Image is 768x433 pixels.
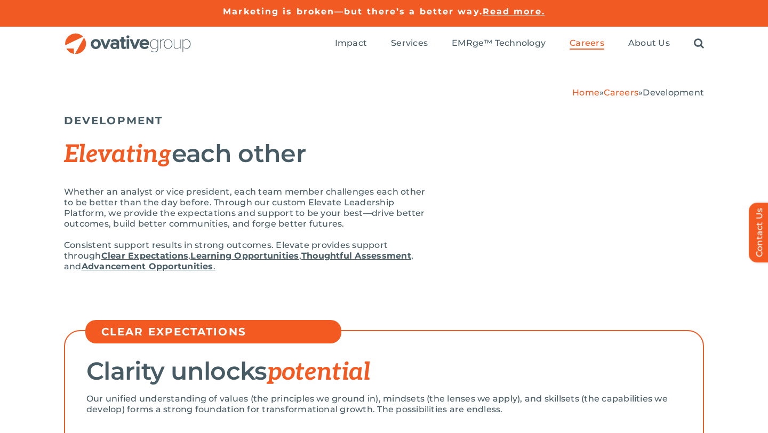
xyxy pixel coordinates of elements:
span: Services [391,38,428,49]
span: About Us [628,38,670,49]
p: Our unified understanding of values (the principles we ground in), mindsets (the lenses we apply)... [86,394,682,415]
a: Services [391,38,428,50]
span: Elevating [64,140,172,170]
span: , [299,251,301,261]
img: Elevate – Elevate Logo [469,135,683,191]
h2: each other [64,140,427,168]
a: About Us [628,38,670,50]
a: Marketing is broken—but there’s a better way. [223,6,483,17]
a: Search [694,38,704,50]
a: EMRge™ Technology [452,38,546,50]
a: Read more. [483,6,545,17]
span: , [188,251,190,261]
span: EMRge™ Technology [452,38,546,49]
a: Learning Opportunities [190,251,299,261]
a: Thoughtful Assessment [301,251,411,261]
span: potential [267,357,371,387]
a: Advancement Opportunities. [82,261,215,271]
a: Careers [604,87,638,98]
a: OG_Full_horizontal_RGB [64,32,192,42]
h2: Clarity unlocks [86,358,682,386]
nav: Menu [335,27,704,61]
a: Impact [335,38,367,50]
a: Home [572,87,599,98]
p: Whether an analyst or vice president, each team member challenges each other to be better than th... [64,187,427,229]
span: Careers [570,38,604,49]
span: Impact [335,38,367,49]
h5: CLEAR EXPECTATIONS [101,325,336,338]
a: Careers [570,38,604,50]
span: , and [64,251,413,271]
span: » » [572,87,704,98]
a: Clear Expectations [101,251,188,261]
strong: Advancement Opportunities [82,261,213,271]
p: Consistent support results in strong outcomes. Elevate provides support through [64,240,427,272]
span: Development [643,87,704,98]
h5: DEVELOPMENT [64,114,704,127]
